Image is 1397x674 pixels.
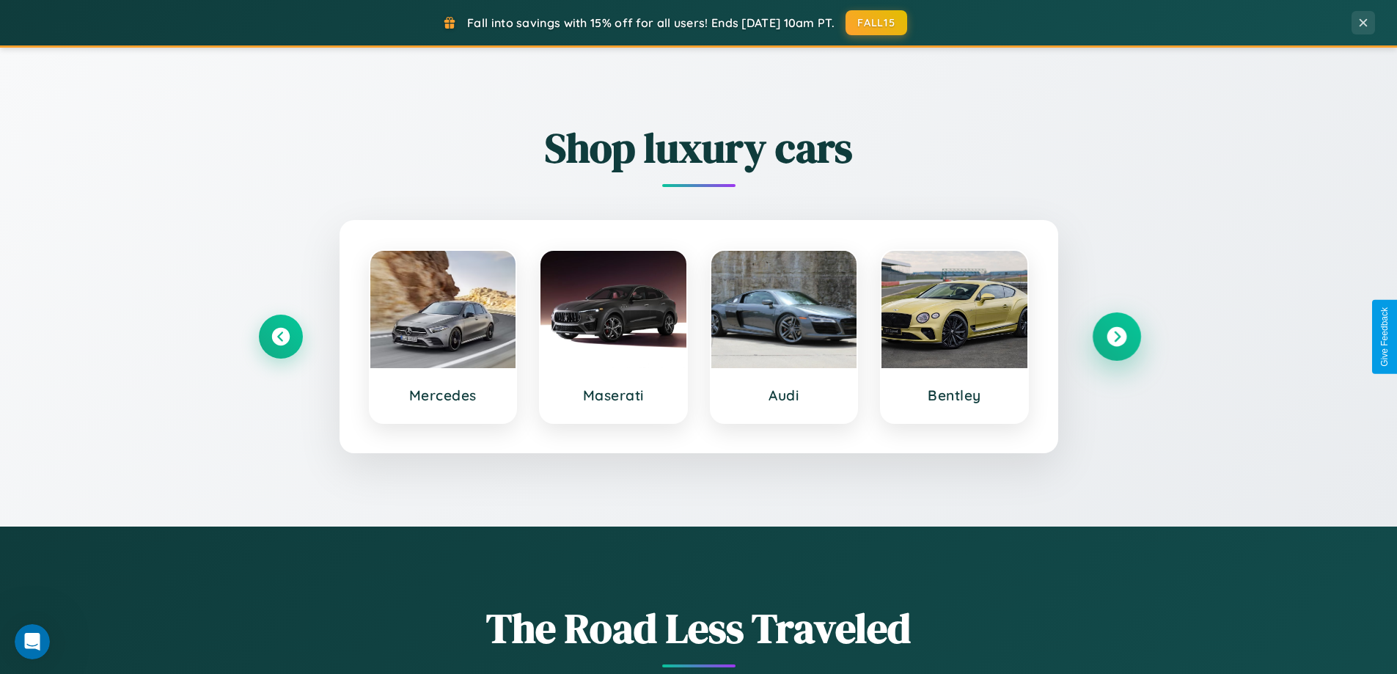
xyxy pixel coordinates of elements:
h3: Audi [726,387,843,404]
h1: The Road Less Traveled [259,600,1139,656]
button: FALL15 [846,10,907,35]
h3: Bentley [896,387,1013,404]
div: Give Feedback [1379,307,1390,367]
h3: Mercedes [385,387,502,404]
iframe: Intercom live chat [15,624,50,659]
h2: Shop luxury cars [259,120,1139,176]
span: Fall into savings with 15% off for all users! Ends [DATE] 10am PT. [467,15,835,30]
h3: Maserati [555,387,672,404]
